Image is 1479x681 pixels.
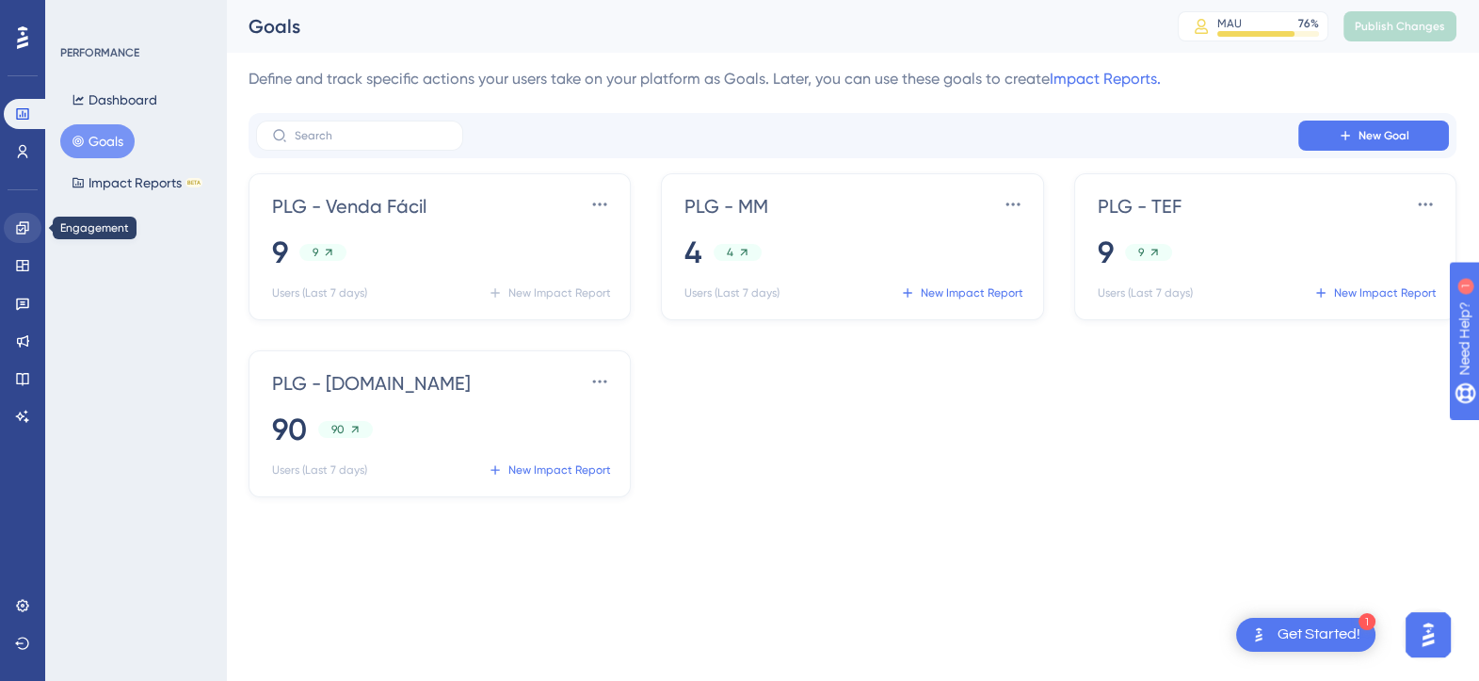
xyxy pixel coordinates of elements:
button: New Goal [1298,121,1449,151]
button: New Impact Report [483,278,615,308]
span: 9 [1098,232,1114,273]
span: 90 [272,409,307,450]
img: launcher-image-alternative-text [1247,624,1270,646]
div: PERFORMANCE [60,45,139,60]
button: Goals [60,124,135,158]
div: Open Get Started! checklist, remaining modules: 1 [1236,618,1375,652]
div: 1 [1358,613,1375,630]
button: Impact ReportsBETA [60,166,214,200]
span: New Goal [1358,128,1409,143]
span: PLG - MM [684,193,768,219]
span: 90 [331,422,345,437]
div: Goals [249,13,1131,40]
span: Need Help? [44,5,118,27]
span: Users (Last 7 days) [272,285,367,300]
button: Publish Changes [1343,11,1456,41]
button: Dashboard [60,83,169,117]
span: 4 [727,245,733,260]
span: New Impact Report [1334,285,1437,300]
span: PLG - TEF [1098,193,1182,219]
div: MAU [1217,16,1242,31]
span: PLG - Venda Fácil [272,193,426,219]
span: 9 [272,232,288,273]
input: Search [295,129,447,142]
button: New Impact Report [896,278,1028,308]
button: New Impact Report [1309,278,1440,308]
span: PLG - [DOMAIN_NAME] [272,370,471,397]
span: 4 [684,232,702,273]
div: Get Started! [1278,624,1360,645]
div: 1 [131,9,137,24]
span: Users (Last 7 days) [272,462,367,478]
div: 76 % [1298,16,1319,31]
div: Define and track specific actions your users take on your platform as Goals. Later, you can use t... [249,68,1456,90]
span: 9 [1138,245,1144,260]
span: New Impact Report [921,285,1023,300]
iframe: UserGuiding AI Assistant Launcher [1400,607,1456,663]
span: New Impact Report [508,462,611,478]
a: Impact Reports. [1050,70,1161,88]
span: New Impact Report [508,285,611,300]
span: 9 [313,245,318,260]
span: Publish Changes [1355,19,1445,34]
div: BETA [185,178,202,187]
span: Users (Last 7 days) [1098,285,1193,300]
button: New Impact Report [483,455,615,485]
span: Users (Last 7 days) [684,285,780,300]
